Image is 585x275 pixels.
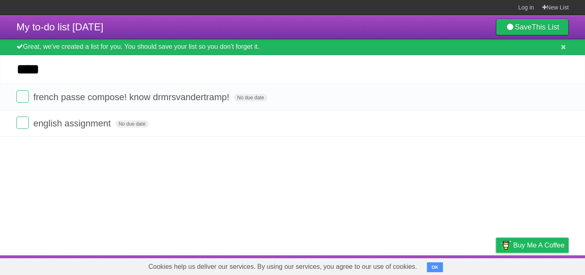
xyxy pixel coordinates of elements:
img: Buy me a coffee [500,238,511,252]
a: Buy me a coffee [496,238,569,253]
span: Cookies help us deliver our services. By using our services, you agree to our use of cookies. [140,259,425,275]
a: SaveThis List [496,19,569,35]
b: This List [532,23,559,31]
button: OK [427,262,443,272]
a: Terms [457,257,475,273]
span: french passe compose! know drmrsvandertramp! [33,92,231,102]
label: Done [16,117,29,129]
a: About [387,257,404,273]
a: Privacy [485,257,507,273]
a: Developers [414,257,447,273]
label: Done [16,90,29,103]
span: english assignment [33,118,113,128]
span: My to-do list [DATE] [16,21,104,32]
a: Suggest a feature [517,257,569,273]
span: Buy me a coffee [513,238,564,252]
span: No due date [234,94,267,101]
span: No due date [115,120,149,128]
